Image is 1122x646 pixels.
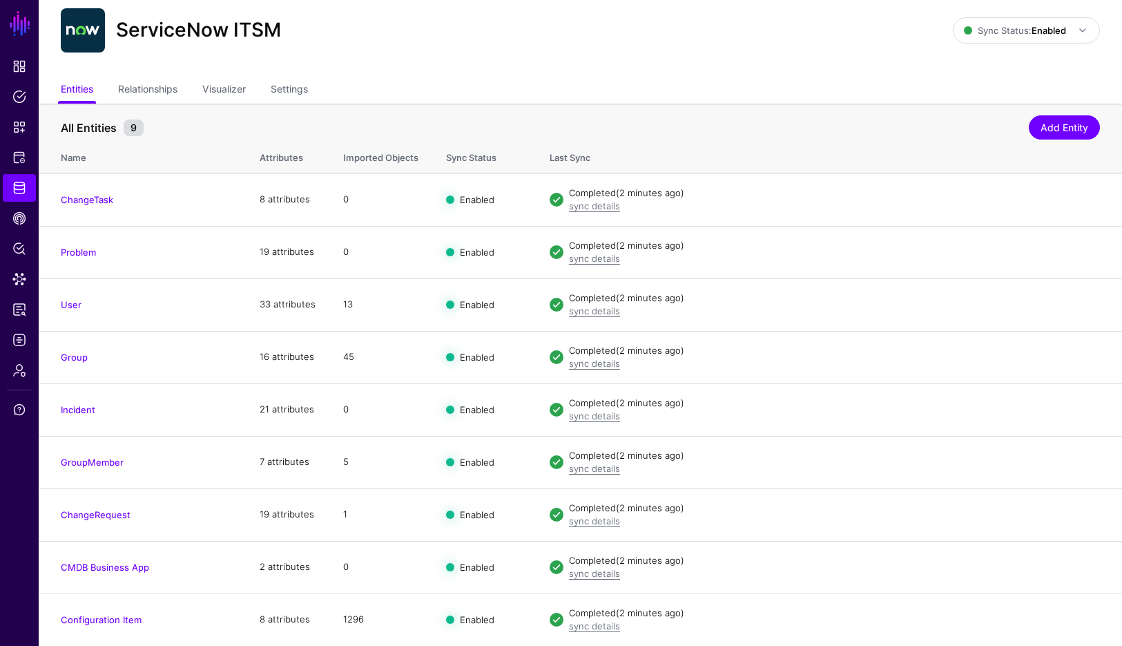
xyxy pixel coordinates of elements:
a: Problem [61,247,96,258]
a: Snippets [3,113,36,141]
a: CAEP Hub [3,205,36,232]
div: Completed (2 minutes ago) [569,292,1100,305]
span: Policy Lens [12,242,26,256]
div: Completed (2 minutes ago) [569,344,1100,358]
span: Enabled [460,562,494,573]
td: 1 [329,488,432,541]
span: Policies [12,90,26,104]
a: sync details [569,515,620,526]
div: Completed (2 minutes ago) [569,554,1100,568]
td: 0 [329,383,432,436]
a: Admin [3,357,36,384]
span: Enabled [460,194,494,205]
a: Settings [271,77,308,104]
a: sync details [569,253,620,264]
a: Visualizer [202,77,246,104]
a: sync details [569,410,620,421]
td: 16 attributes [246,331,329,383]
a: CMDB Business App [61,562,149,573]
td: 45 [329,331,432,383]
small: 9 [124,120,144,136]
a: Entities [61,77,93,104]
h2: ServiceNow ITSM [116,19,281,42]
span: All Entities [57,120,120,136]
td: 0 [329,226,432,278]
span: Enabled [460,614,494,625]
a: sync details [569,305,620,316]
div: Completed (2 minutes ago) [569,449,1100,463]
a: Reports [3,296,36,323]
a: Data Lens [3,265,36,293]
a: Configuration Item [61,614,142,625]
a: Policies [3,83,36,111]
a: Protected Systems [3,144,36,171]
td: 1296 [329,593,432,646]
span: Dashboard [12,59,26,73]
a: Identity Data Fabric [3,174,36,202]
a: SGNL [8,8,32,39]
td: 7 attributes [246,436,329,488]
a: sync details [569,463,620,474]
a: Dashboard [3,53,36,80]
div: Completed (2 minutes ago) [569,239,1100,253]
span: Data Lens [12,272,26,286]
td: 19 attributes [246,226,329,278]
a: sync details [569,568,620,579]
span: Identity Data Fabric [12,181,26,195]
span: Sync Status: [964,25,1066,36]
td: 13 [329,278,432,331]
a: Relationships [118,77,177,104]
td: 33 attributes [246,278,329,331]
a: Incident [61,404,95,415]
a: Policy Lens [3,235,36,263]
span: Support [12,403,26,417]
a: sync details [569,200,620,211]
td: 19 attributes [246,488,329,541]
td: 5 [329,436,432,488]
div: Completed (2 minutes ago) [569,607,1100,620]
img: svg+xml;base64,PHN2ZyB3aWR0aD0iNjQiIGhlaWdodD0iNjQiIHZpZXdCb3g9IjAgMCA2NCA2NCIgZmlsbD0ibm9uZSIgeG... [61,8,105,53]
a: User [61,299,81,310]
td: 21 attributes [246,383,329,436]
span: Protected Systems [12,151,26,164]
th: Last Sync [536,137,1122,173]
a: Add Entity [1029,115,1100,140]
th: Sync Status [432,137,536,173]
span: Admin [12,363,26,377]
span: Reports [12,303,26,316]
span: Enabled [460,509,494,520]
a: ChangeRequest [61,509,130,520]
a: GroupMember [61,457,124,468]
a: ChangeTask [61,194,113,205]
span: Enabled [460,352,494,363]
th: Attributes [246,137,329,173]
td: 8 attributes [246,173,329,226]
td: 0 [329,541,432,593]
div: Completed (2 minutes ago) [569,502,1100,515]
td: 2 attributes [246,541,329,593]
th: Imported Objects [329,137,432,173]
th: Name [39,137,246,173]
td: 0 [329,173,432,226]
a: Group [61,352,88,363]
span: Enabled [460,247,494,258]
span: Enabled [460,299,494,310]
a: Logs [3,326,36,354]
span: CAEP Hub [12,211,26,225]
td: 8 attributes [246,593,329,646]
div: Completed (2 minutes ago) [569,397,1100,410]
div: Completed (2 minutes ago) [569,187,1100,200]
span: Enabled [460,457,494,468]
span: Enabled [460,404,494,415]
span: Snippets [12,120,26,134]
a: sync details [569,620,620,631]
strong: Enabled [1032,25,1066,36]
a: sync details [569,358,620,369]
span: Logs [12,333,26,347]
